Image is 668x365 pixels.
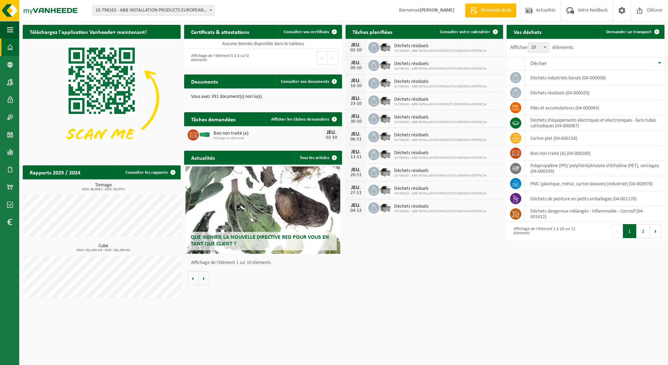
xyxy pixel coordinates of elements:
div: 23-10 [349,101,363,106]
td: Aucune donnée disponible dans le tableau [184,39,342,49]
span: 10-798162 - ABB INSTALLATION PRODUCTS EUROPEAN CENTRE SA [394,49,487,53]
td: déchets résiduels (04-000029) [525,85,665,100]
div: JEU. [325,130,339,135]
td: bois non traité (A) (04-000200) [525,146,665,161]
span: 10 [528,42,549,53]
span: Déchets résiduels [394,150,487,156]
h2: Tâches planifiées [346,25,399,38]
img: WB-5000-GAL-GY-01 [379,94,391,106]
td: déchets de peinture en petits emballages (04-001170) [525,191,665,206]
h2: Téléchargez l'application Vanheede+ maintenant! [23,25,154,38]
span: Consulter vos certificats [284,30,329,34]
img: WB-5000-GAL-GY-01 [379,112,391,124]
td: polypropylène (PP)/ polythéréphtalate d'éthylène (PET), cerclages (04-000249) [525,161,665,176]
span: 10-798162 - ABB INSTALLATION PRODUCTS EUROPEAN CENTRE SA [394,156,487,160]
a: Afficher les tâches demandées [266,112,341,126]
div: 06-11 [349,137,363,142]
span: Déchet [530,61,546,66]
span: Consulter votre calendrier [440,30,490,34]
td: carton plat (04-000158) [525,131,665,146]
div: JEU. [349,149,363,155]
button: Next [328,51,339,65]
a: Demande devis [465,3,516,17]
a: Consulter vos certificats [278,25,341,39]
a: Que signifie la nouvelle directive RED pour vous en tant que client ? [186,166,340,254]
span: Demander un transport [606,30,652,34]
a: Consulter vos documents [275,74,341,88]
button: Previous [317,51,328,65]
span: 10-798162 - ABB INSTALLATION PRODUCTS EUROPEAN CENTRE SA [394,67,487,71]
span: Déchets résiduels [394,204,487,209]
span: 10-798162 - ABB INSTALLATION PRODUCTS EUROPEAN CENTRE SA [394,209,487,214]
a: Consulter votre calendrier [434,25,502,39]
span: Déchets résiduels [394,168,487,174]
strong: [PERSON_NAME] [420,8,455,13]
span: 2024: 68,838 t - 2025: 30,075 t [26,188,181,191]
span: 10 [528,43,549,52]
p: Vous avez 391 document(s) non lu(s). [191,94,335,99]
div: 16-10 [349,84,363,88]
h2: Certificats & attestations [184,25,256,38]
h2: Tâches demandées [184,112,242,126]
div: JEU. [349,185,363,191]
div: JEU. [349,131,363,137]
button: Vorige [188,271,199,285]
p: Affichage de l'élément 1 sur 10 éléments [191,260,339,265]
span: Déchets résiduels [394,97,487,102]
span: Déchets résiduels [394,61,487,67]
span: 10-798162 - ABB INSTALLATION PRODUCTS EUROPEAN CENTRE SA [394,192,487,196]
img: WB-5000-GAL-GY-01 [379,59,391,71]
div: 09-10 [349,66,363,71]
a: Demander un transport [601,25,664,39]
div: 27-11 [349,191,363,195]
td: PMC (plastique, métal, carton boisson) (industriel) (04-000978) [525,176,665,191]
div: JEU. [349,96,363,101]
span: 10-798162 - ABB INSTALLATION PRODUCTS EUROPEAN CENTRE SA - HOUDENG-GOEGNIES [93,6,214,15]
div: Affichage de l'élément 1 à 10 sur 12 éléments [510,223,582,239]
h3: Cube [26,244,181,252]
div: JEU. [349,60,363,66]
div: 13-11 [349,155,363,160]
td: déchets d'équipements électriques et électroniques - Sans tubes cathodiques (04-000067) [525,115,665,131]
span: Demande devis [479,7,513,14]
img: WB-5000-GAL-GY-01 [379,201,391,213]
div: JEU. [349,203,363,208]
span: Que signifie la nouvelle directive RED pour vous en tant que client ? [191,235,329,247]
div: JEU. [349,114,363,119]
img: WB-5000-GAL-GY-01 [379,130,391,142]
button: 2 [637,224,650,238]
button: Next [650,224,661,238]
label: Afficher éléments [510,45,573,50]
span: Déchets résiduels [394,43,487,49]
span: 2024: 252,200 m3 - 2025: 182,200 m3 [26,249,181,252]
span: Consulter vos documents [281,79,329,84]
div: 02-10 [325,135,339,140]
span: 10-798162 - ABB INSTALLATION PRODUCTS EUROPEAN CENTRE SA [394,174,487,178]
img: WB-5000-GAL-GY-01 [379,77,391,88]
h2: Actualités [184,151,222,164]
span: Déchets résiduels [394,115,487,120]
span: Déchets résiduels [394,186,487,192]
img: Download de VHEPlus App [23,39,181,157]
img: WB-5000-GAL-GY-01 [379,41,391,53]
span: Déchets résiduels [394,79,487,85]
span: 10-798162 - ABB INSTALLATION PRODUCTS EUROPEAN CENTRE SA [394,138,487,142]
iframe: chat widget [3,350,117,365]
h2: Documents [184,74,225,88]
h2: Rapports 2025 / 2024 [23,165,87,179]
div: Affichage de l'élément 0 à 0 sur 0 éléments [188,50,260,66]
button: Volgende [199,271,210,285]
span: Afficher les tâches demandées [271,117,329,122]
div: JEU. [349,78,363,84]
button: Previous [612,224,623,238]
span: 10-798162 - ABB INSTALLATION PRODUCTS EUROPEAN CENTRE SA [394,102,487,107]
img: HK-XC-30-GN-00 [199,131,211,137]
td: déchets dangereux mélangés : Inflammable - Corrosif (04-001412) [525,206,665,222]
button: 1 [623,224,637,238]
td: Piles et accumulateurs (04-000063) [525,100,665,115]
div: 20-11 [349,173,363,178]
h2: Vos déchets [507,25,549,38]
span: Déchets résiduels [394,133,487,138]
a: Consulter les rapports [120,165,180,179]
span: 10-798162 - ABB INSTALLATION PRODUCTS EUROPEAN CENTRE SA - HOUDENG-GOEGNIES [92,5,215,16]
